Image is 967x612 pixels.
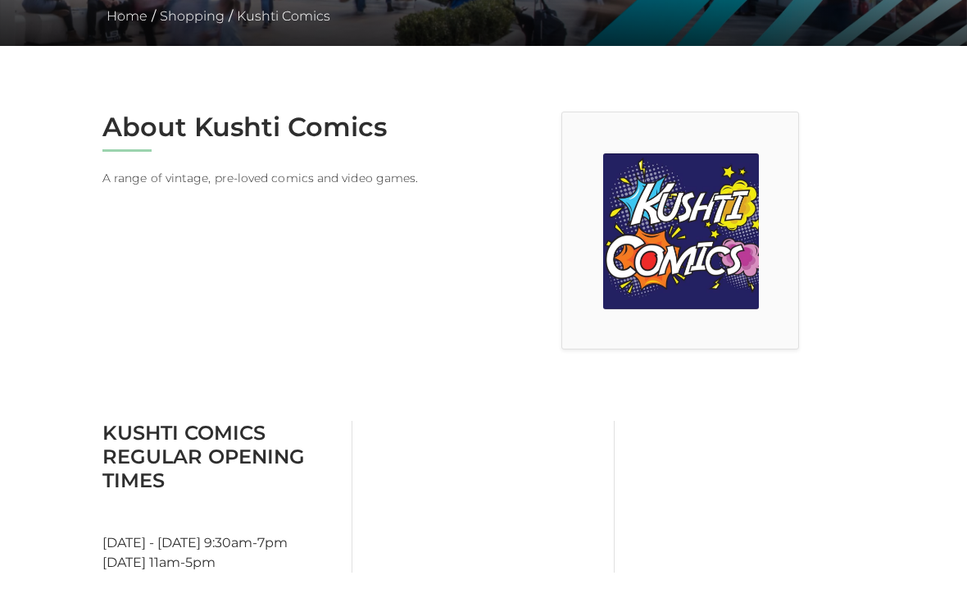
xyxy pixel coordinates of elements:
div: [DATE] - [DATE] 9:30am-7pm [DATE] 11am-5pm [90,422,352,573]
h3: Kushti Comics Regular Opening Times [102,422,339,493]
a: Home [102,9,152,25]
h2: About Kushti Comics [102,112,471,144]
p: A range of vintage, pre-loved comics and video games. [102,169,471,189]
a: Kushti Comics [233,9,334,25]
a: Shopping [156,9,229,25]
